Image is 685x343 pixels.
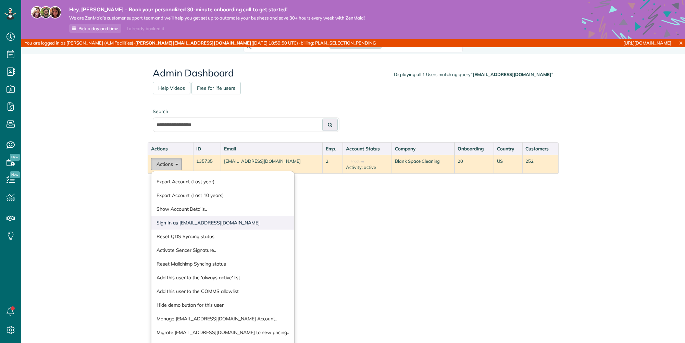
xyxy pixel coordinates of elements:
[10,171,20,178] span: New
[395,145,451,152] div: Company
[69,24,121,33] a: Pick a day and time
[151,188,294,202] a: Export Account (Last 10 years)
[191,82,241,94] a: Free for life users
[196,145,218,152] div: ID
[40,6,52,19] img: jorge-587dff0eeaa6aab1f244e6dc62b8924c3b6ad411094392a53c71c6c4a576187d.jpg
[151,298,294,312] a: Hide demo button for this user
[151,326,294,339] a: Migrate [EMAIL_ADDRESS][DOMAIN_NAME] to new pricing..
[151,230,294,243] a: Reset QDS Syncing status
[49,6,61,19] img: michelle-19f622bdf1676172e81f8f8fba1fb50e276960ebfe0243fe18214015130c80e4.jpg
[471,72,553,77] strong: "[EMAIL_ADDRESS][DOMAIN_NAME]"
[224,145,320,152] div: Email
[151,175,294,188] a: Export Account (Last year)
[346,145,389,152] div: Account Status
[522,155,558,174] td: 252
[497,145,519,152] div: Country
[10,154,20,161] span: New
[123,24,168,33] div: I already booked it
[151,243,294,257] a: Activate Sender Signature..
[78,26,118,31] span: Pick a day and time
[346,160,364,163] span: Inactive
[69,15,365,21] span: We are ZenMaid’s customer support team and we’ll help you get set up to automate your business an...
[392,155,454,174] td: Blank Space Cleaning
[193,155,221,174] td: 135735
[151,216,294,230] a: Sign In as [EMAIL_ADDRESS][DOMAIN_NAME]
[151,202,294,216] a: Show Account Details..
[394,71,553,78] div: Displaying all 1 Users matching query
[151,312,294,326] a: Manage [EMAIL_ADDRESS][DOMAIN_NAME] Account..
[31,6,43,19] img: maria-72a9807cf96188c08ef61303f053569d2e2a8a1cde33d635c8a3ac13582a053d.jpg
[677,39,685,47] a: X
[221,155,323,174] td: [EMAIL_ADDRESS][DOMAIN_NAME]
[623,40,671,46] a: [URL][DOMAIN_NAME]
[151,271,294,284] a: Add this user to the 'always active' list
[69,6,365,13] strong: Hey, [PERSON_NAME] - Book your personalized 30-minute onboarding call to get started!
[326,145,340,152] div: Emp.
[151,158,182,170] button: Actions
[494,155,522,174] td: US
[153,68,553,78] h2: Admin Dashboard
[525,145,555,152] div: Customers
[21,39,456,47] div: You are logged in as [PERSON_NAME] (A.M Facilities) · ([DATE] 18:59:50 UTC) · billing: PLAN_SELEC...
[151,145,190,152] div: Actions
[153,108,339,115] label: Search
[458,145,491,152] div: Onboarding
[151,257,294,271] a: Reset Mailchimp Syncing status
[153,82,190,94] a: Help Videos
[135,40,251,46] strong: [PERSON_NAME][EMAIL_ADDRESS][DOMAIN_NAME]
[454,155,494,174] td: 20
[323,155,343,174] td: 2
[346,164,389,171] div: Activity: active
[151,284,294,298] a: Add this user to the COMMS allowlist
